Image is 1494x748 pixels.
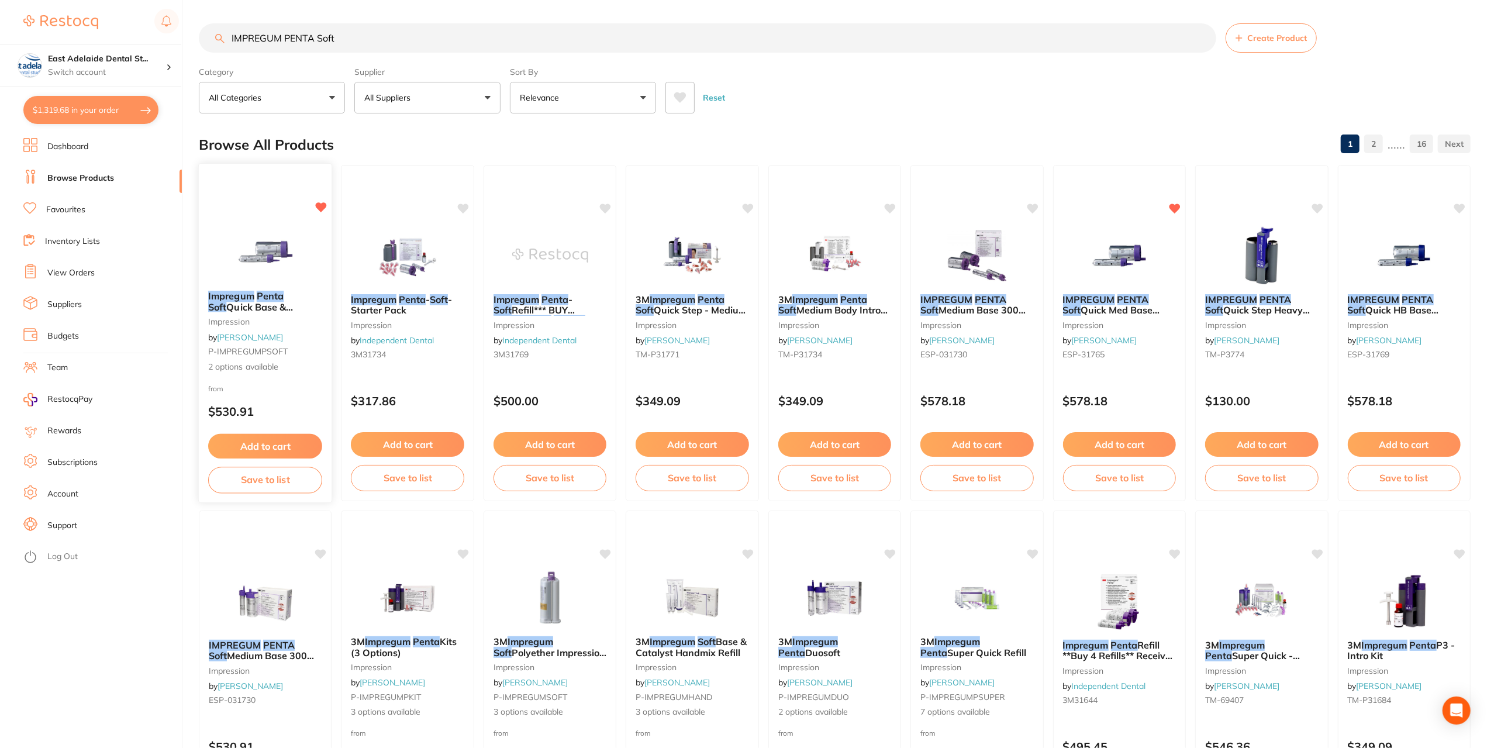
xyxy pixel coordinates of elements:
[209,666,322,675] small: impression
[1205,320,1318,330] small: impression
[47,173,114,184] a: Browse Products
[494,647,512,659] em: Soft
[920,663,1033,672] small: impression
[1205,666,1318,675] small: impression
[778,706,891,718] span: 2 options available
[217,332,283,342] a: [PERSON_NAME]
[1205,432,1318,457] button: Add to cart
[920,636,1033,658] b: 3M Impregum Penta Super Quick Refill
[47,551,78,563] a: Log Out
[23,96,158,124] button: $1,319.68 in your order
[208,467,322,493] button: Save to list
[1219,639,1265,651] em: Impregum
[1205,304,1310,337] span: Quick Step Heavy Body P3 Cart Dark Purple
[1063,304,1081,316] em: Soft
[209,681,283,691] span: by
[778,677,853,688] span: by
[1205,639,1219,651] span: 3M
[1348,394,1461,408] p: $578.18
[778,663,891,672] small: impression
[636,636,748,658] b: 3M Impregum Soft Base & Catalyst Handmix Refill
[208,361,322,373] span: 2 options available
[494,729,509,737] span: from
[351,663,464,672] small: impression
[494,663,606,672] small: impression
[929,335,995,346] a: [PERSON_NAME]
[778,465,891,491] button: Save to list
[636,304,747,326] span: Quick Step - Medium Body - P3 Intro Kit
[778,304,888,326] span: Medium Body Intro Kit for P3
[920,706,1033,718] span: 7 options available
[636,304,654,316] em: Soft
[494,320,606,330] small: impression
[47,299,82,311] a: Suppliers
[18,54,42,77] img: East Adelaide Dental Studio
[1063,640,1176,661] b: Impregum Penta Refill **Buy 4 Refills** Receive 1 x Refill plus Penta Mixing Tips (77949) Free **
[1410,639,1437,651] em: Penta
[1364,132,1383,156] a: 2
[975,294,1006,305] em: PENTA
[778,647,805,659] em: Penta
[351,335,434,346] span: by
[654,226,730,285] img: 3M Impregum Penta Soft Quick Step - Medium Body - P3 Intro Kit
[199,137,334,153] h2: Browse All Products
[1072,335,1137,346] a: [PERSON_NAME]
[796,568,872,627] img: 3M Impregum Penta Duosoft
[698,294,724,305] em: Penta
[351,706,464,718] span: 3 options available
[1348,349,1390,360] span: ESP-31769
[208,434,322,459] button: Add to cart
[199,82,345,113] button: All Categories
[494,636,508,647] span: 3M
[1443,697,1471,725] div: Open Intercom Messenger
[263,639,295,651] em: PENTA
[360,335,434,346] a: Independent Dental
[351,294,452,316] span: - Starter Pack
[1205,695,1244,705] span: TM-69407
[1348,640,1461,661] b: 3M Impregum Penta P3 - Intro Kit
[208,290,254,302] em: Impregum
[46,204,85,216] a: Favourites
[208,405,322,418] p: $530.91
[778,729,793,737] span: from
[929,677,995,688] a: [PERSON_NAME]
[370,226,446,285] img: Impregum Penta - Soft - Starter Pack
[920,349,967,360] span: ESP-031730
[351,677,425,688] span: by
[636,465,748,491] button: Save to list
[787,677,853,688] a: [PERSON_NAME]
[636,335,710,346] span: by
[920,647,947,659] em: Penta
[1348,639,1362,651] span: 3M
[939,568,1015,627] img: 3M Impregum Penta Super Quick Refill
[636,663,748,672] small: impression
[1214,681,1279,691] a: [PERSON_NAME]
[934,636,980,647] em: Impregum
[840,294,867,305] em: Penta
[512,568,588,627] img: 3M Impregum Soft Polyether Impression Material
[47,425,81,437] a: Rewards
[47,362,68,374] a: Team
[494,647,606,669] span: Polyether Impression Material
[1063,465,1176,491] button: Save to list
[644,335,710,346] a: [PERSON_NAME]
[208,301,226,312] em: Soft
[360,677,425,688] a: [PERSON_NAME]
[510,67,656,77] label: Sort By
[209,640,322,661] b: IMPREGUM PENTA Soft Medium Base 300ml x 2 & Cat 60ml x2
[1205,304,1223,316] em: Soft
[1063,349,1105,360] span: ESP-31765
[636,320,748,330] small: impression
[778,636,891,658] b: 3M Impregum Penta Duosoft
[1063,320,1176,330] small: impression
[1117,294,1149,305] em: PENTA
[494,304,512,316] em: Soft
[209,650,318,672] span: Medium Base 300ml x 2 & Cat 60ml x2
[23,15,98,29] img: Restocq Logo
[1348,639,1455,661] span: P3 - Intro Kit
[1063,335,1137,346] span: by
[1224,572,1300,630] img: 3M Impregum Penta Super Quick - Heavy/Light Body - Intro Kit
[1357,335,1422,346] a: [PERSON_NAME]
[778,636,792,647] span: 3M
[218,681,283,691] a: [PERSON_NAME]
